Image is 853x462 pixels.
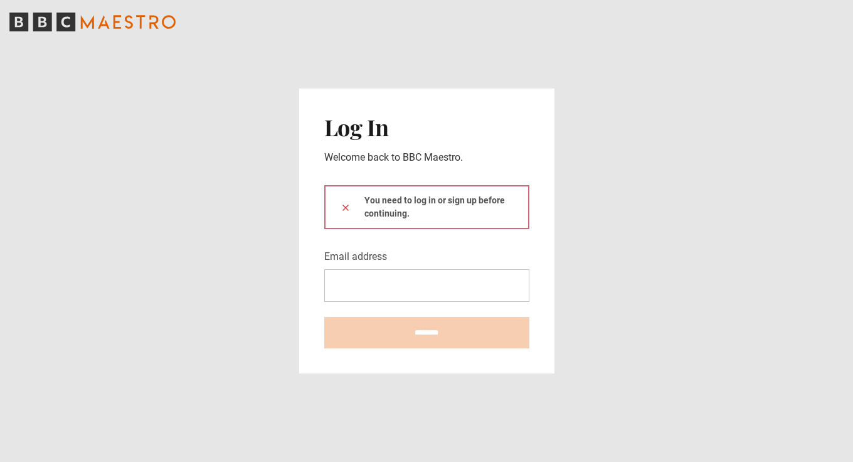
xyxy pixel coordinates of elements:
[9,13,176,31] svg: BBC Maestro
[324,249,387,264] label: Email address
[324,114,529,140] h2: Log In
[324,185,529,229] div: You need to log in or sign up before continuing.
[324,150,529,165] p: Welcome back to BBC Maestro.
